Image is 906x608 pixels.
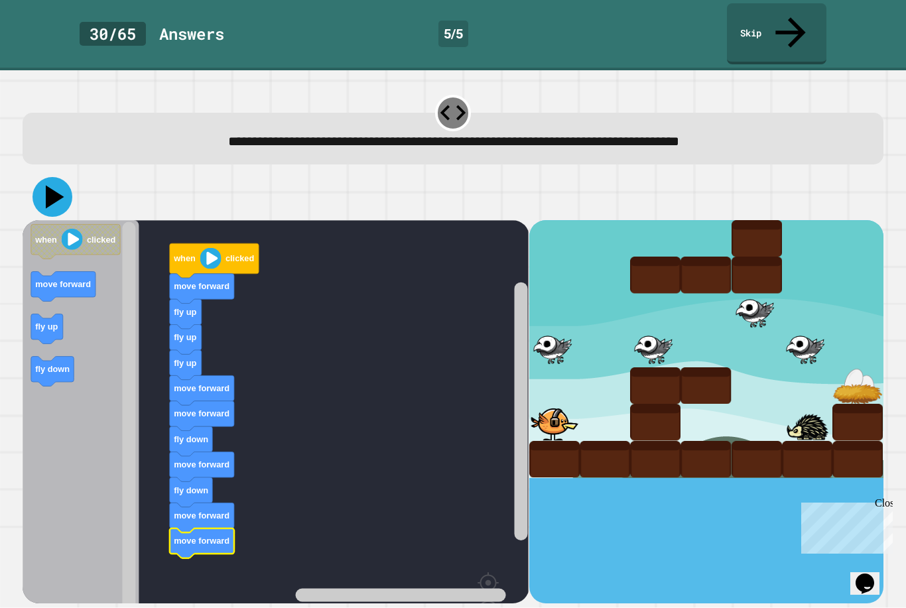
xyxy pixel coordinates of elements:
a: Skip [727,3,826,64]
text: fly up [35,322,58,332]
text: fly down [35,364,70,374]
div: Chat with us now!Close [5,5,92,84]
div: 30 / 65 [80,22,146,46]
iframe: chat widget [850,555,893,595]
text: when [34,235,57,245]
text: move forward [174,409,229,419]
text: move forward [174,282,229,292]
text: clicked [87,235,115,245]
text: fly down [174,485,208,495]
text: fly up [174,332,196,342]
text: clicked [226,254,254,264]
text: move forward [174,383,229,393]
text: when [173,254,196,264]
div: Answer s [159,22,224,46]
text: move forward [174,536,229,546]
div: Blockly Workspace [23,220,529,603]
iframe: chat widget [796,497,893,554]
text: move forward [174,511,229,520]
div: 5 / 5 [438,21,468,47]
text: move forward [35,279,91,289]
text: move forward [174,459,229,469]
text: fly down [174,434,208,444]
text: fly up [174,307,196,317]
text: fly up [174,358,196,368]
